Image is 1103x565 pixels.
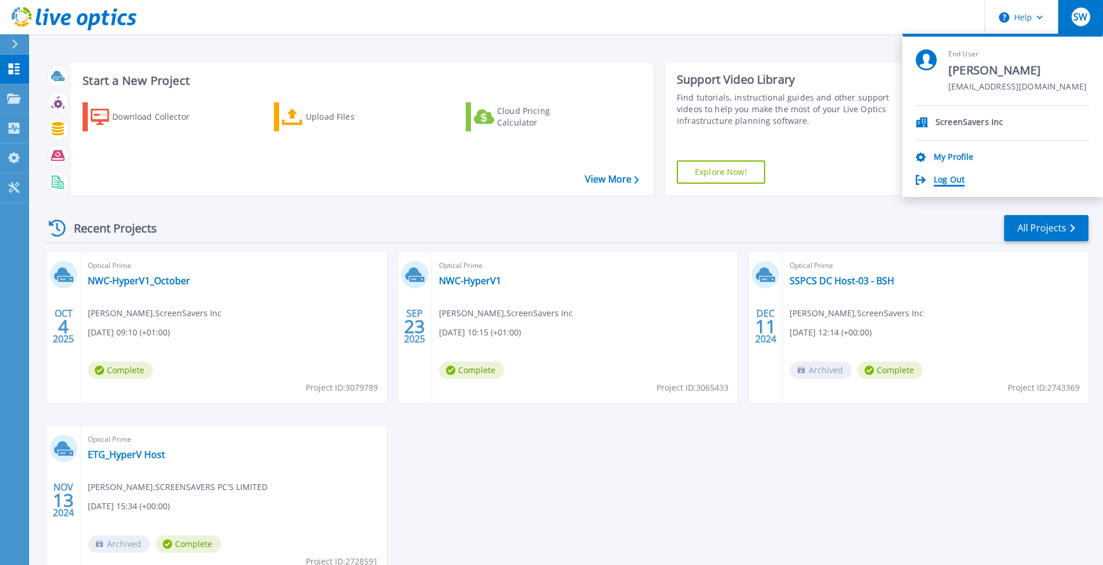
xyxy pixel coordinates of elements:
div: Cloud Pricing Calculator [497,105,590,128]
div: OCT 2025 [52,305,74,348]
span: Complete [88,362,153,379]
span: Optical Prime [439,259,731,272]
a: My Profile [934,152,973,163]
span: 23 [404,321,425,331]
span: [DATE] 15:34 (+00:00) [88,500,170,513]
span: Complete [439,362,504,379]
div: SEP 2025 [404,305,426,348]
a: NWC-HyperV1_October [88,275,190,287]
span: Archived [88,535,150,553]
span: Complete [156,535,221,553]
div: Find tutorials, instructional guides and other support videos to help you make the most of your L... [677,92,893,127]
span: Project ID: 3065433 [656,381,729,394]
span: End User [948,49,1087,59]
div: Recent Projects [45,214,173,242]
a: View More [585,174,639,185]
a: Explore Now! [677,160,765,184]
a: NWC-HyperV1 [439,275,501,287]
span: SW [1073,12,1087,22]
div: Upload Files [306,105,399,128]
span: Project ID: 3079789 [306,381,378,394]
a: All Projects [1004,215,1088,241]
div: NOV 2024 [52,479,74,521]
span: Optical Prime [88,259,380,272]
span: [PERSON_NAME] , ScreenSavers Inc [88,307,222,320]
span: [DATE] 09:10 (+01:00) [88,326,170,339]
span: [PERSON_NAME] , ScreenSavers Inc [790,307,923,320]
div: Support Video Library [677,72,893,87]
h3: Start a New Project [83,74,638,87]
a: Cloud Pricing Calculator [466,102,595,131]
a: ETG_HyperV Host [88,449,165,460]
span: [EMAIL_ADDRESS][DOMAIN_NAME] [948,82,1087,93]
span: [PERSON_NAME] [948,63,1087,78]
span: Optical Prime [790,259,1081,272]
div: Download Collector [112,105,205,128]
span: [DATE] 12:14 (+00:00) [790,326,872,339]
a: SSPCS DC Host-03 - BSH [790,275,894,287]
span: 11 [755,321,776,331]
span: Optical Prime [88,433,380,446]
a: Log Out [934,175,965,186]
a: Upload Files [274,102,404,131]
a: Download Collector [83,102,212,131]
p: ScreenSavers Inc [936,117,1003,128]
span: [PERSON_NAME] , SCREENSAVERS PC'S LIMITED [88,481,267,494]
span: Archived [790,362,852,379]
span: [DATE] 10:15 (+01:00) [439,326,521,339]
span: 4 [58,321,69,331]
span: Complete [858,362,923,379]
span: 13 [53,495,74,505]
div: DEC 2024 [755,305,777,348]
span: Project ID: 2743369 [1008,381,1080,394]
span: [PERSON_NAME] , ScreenSavers Inc [439,307,573,320]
